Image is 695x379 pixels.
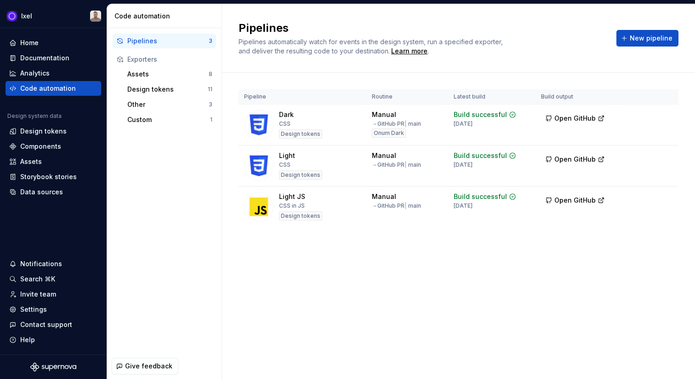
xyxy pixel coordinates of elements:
[454,120,473,128] div: [DATE]
[6,332,101,347] button: Help
[20,38,39,47] div: Home
[541,116,609,123] a: Open GitHub
[541,110,609,127] button: Open GitHub
[127,115,210,124] div: Custom
[448,89,535,105] th: Latest build
[124,112,216,127] button: Custom1
[454,161,473,169] div: [DATE]
[20,305,47,314] div: Settings
[372,110,396,119] div: Manual
[390,48,429,55] span: .
[209,101,212,108] div: 3
[6,272,101,286] button: Search ⌘K
[6,317,101,332] button: Contact support
[554,155,596,164] span: Open GitHub
[209,37,212,45] div: 3
[541,157,609,164] a: Open GitHub
[6,35,101,50] a: Home
[127,100,209,109] div: Other
[279,129,322,139] div: Design tokens
[535,89,616,105] th: Build output
[391,47,427,56] a: Learn more
[6,51,101,65] a: Documentation
[279,151,295,160] div: Light
[630,34,672,43] span: New pipeline
[7,112,62,120] div: Design system data
[6,81,101,96] a: Code automation
[20,53,69,63] div: Documentation
[6,169,101,184] a: Storybook stories
[372,192,396,201] div: Manual
[6,66,101,81] a: Analytics
[372,202,421,210] div: → GitHub PR main
[279,202,305,210] div: CSS in JS
[454,202,473,210] div: [DATE]
[541,198,609,205] a: Open GitHub
[6,11,17,22] img: 868fd657-9a6c-419b-b302-5d6615f36a2c.png
[113,34,216,48] button: Pipelines3
[239,38,505,55] span: Pipelines automatically watch for events in the design system, run a specified exporter, and deli...
[6,124,101,139] a: Design tokens
[366,89,448,105] th: Routine
[209,70,212,78] div: 8
[279,211,322,221] div: Design tokens
[124,97,216,112] a: Other3
[124,67,216,82] button: Assets8
[6,185,101,199] a: Data sources
[2,6,105,26] button: IxelAlberto Roldán
[20,84,76,93] div: Code automation
[372,120,421,128] div: → GitHub PR main
[541,192,609,209] button: Open GitHub
[20,274,55,284] div: Search ⌘K
[454,151,507,160] div: Build successful
[20,172,77,181] div: Storybook stories
[210,116,212,123] div: 1
[21,12,32,21] div: Ixel
[20,69,50,78] div: Analytics
[20,142,61,151] div: Components
[6,139,101,154] a: Components
[127,70,209,79] div: Assets
[404,120,407,127] span: |
[6,154,101,169] a: Assets
[20,335,35,344] div: Help
[112,358,178,374] button: Give feedback
[20,320,72,329] div: Contact support
[372,161,421,169] div: → GitHub PR main
[6,302,101,317] a: Settings
[554,196,596,205] span: Open GitHub
[30,362,76,372] a: Supernova Logo
[279,170,322,180] div: Design tokens
[554,114,596,123] span: Open GitHub
[208,86,212,93] div: 11
[404,202,407,209] span: |
[454,110,507,119] div: Build successful
[90,11,101,22] img: Alberto Roldán
[127,85,208,94] div: Design tokens
[404,161,407,168] span: |
[127,55,212,64] div: Exporters
[20,157,42,166] div: Assets
[279,110,294,119] div: Dark
[279,161,291,169] div: CSS
[279,120,291,128] div: CSS
[20,187,63,197] div: Data sources
[239,89,366,105] th: Pipeline
[125,362,172,371] span: Give feedback
[124,82,216,97] button: Design tokens11
[239,21,605,35] h2: Pipelines
[6,257,101,271] button: Notifications
[20,127,67,136] div: Design tokens
[372,151,396,160] div: Manual
[6,287,101,302] a: Invite team
[541,151,609,168] button: Open GitHub
[20,290,56,299] div: Invite team
[114,12,218,21] div: Code automation
[20,259,62,268] div: Notifications
[454,192,507,201] div: Build successful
